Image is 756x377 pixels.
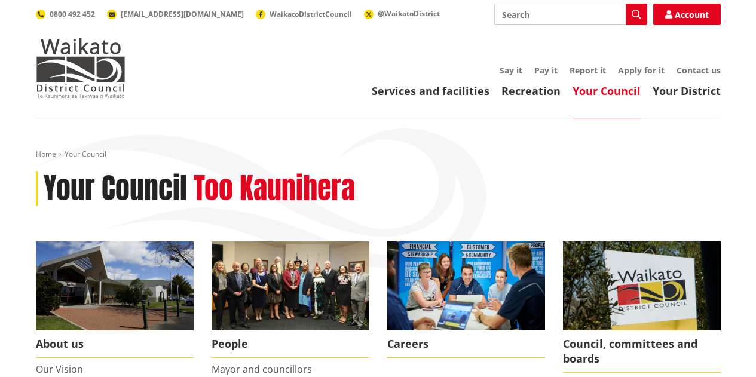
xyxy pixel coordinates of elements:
[36,363,83,376] a: Our Vision
[212,241,369,358] a: 2022 Council People
[494,4,647,25] input: Search input
[387,241,545,358] a: Careers
[573,84,641,98] a: Your Council
[364,8,440,19] a: @WaikatoDistrict
[121,9,244,19] span: [EMAIL_ADDRESS][DOMAIN_NAME]
[618,65,665,76] a: Apply for it
[36,149,721,160] nav: breadcrumb
[387,330,545,358] span: Careers
[256,9,352,19] a: WaikatoDistrictCouncil
[36,330,194,358] span: About us
[44,171,187,206] h1: Your Council
[36,241,194,330] img: WDC Building 0015
[653,4,721,25] a: Account
[107,9,244,19] a: [EMAIL_ADDRESS][DOMAIN_NAME]
[194,171,355,206] h2: Too Kaunihera
[563,241,721,330] img: Waikato-District-Council-sign
[372,84,489,98] a: Services and facilities
[36,149,56,159] a: Home
[270,9,352,19] span: WaikatoDistrictCouncil
[500,65,522,76] a: Say it
[501,84,561,98] a: Recreation
[653,84,721,98] a: Your District
[212,241,369,330] img: 2022 Council
[378,8,440,19] span: @WaikatoDistrict
[36,38,126,98] img: Waikato District Council - Te Kaunihera aa Takiwaa o Waikato
[36,241,194,358] a: WDC Building 0015 About us
[563,241,721,373] a: Waikato-District-Council-sign Council, committees and boards
[212,363,312,376] a: Mayor and councillors
[534,65,558,76] a: Pay it
[36,9,95,19] a: 0800 492 452
[570,65,606,76] a: Report it
[387,241,545,330] img: Office staff in meeting - Career page
[212,330,369,358] span: People
[677,65,721,76] a: Contact us
[50,9,95,19] span: 0800 492 452
[65,149,106,159] span: Your Council
[563,330,721,373] span: Council, committees and boards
